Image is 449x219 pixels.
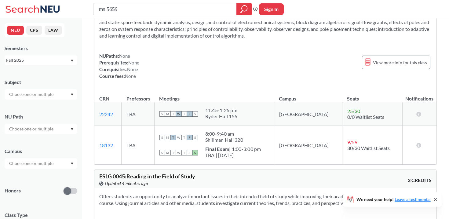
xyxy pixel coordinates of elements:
span: None [128,60,139,65]
svg: Dropdown arrow [71,93,74,96]
span: S [159,111,165,117]
th: Professors [122,89,155,102]
svg: magnifying glass [240,5,248,13]
div: NUPaths: Prerequisites: Corequisites: Course fees: [99,53,139,79]
th: Meetings [154,89,274,102]
span: F [187,150,192,155]
div: magnifying glass [236,3,252,15]
span: T [181,111,187,117]
div: Dropdown arrow [5,158,77,169]
div: TBA | [DATE] [205,152,261,158]
div: NU Path [5,113,77,120]
input: Class, professor, course number, "phrase" [98,4,232,14]
input: Choose one or multiple [6,125,57,133]
a: Leave a testimonial [395,197,431,202]
p: Honors [5,187,21,194]
svg: Dropdown arrow [71,128,74,130]
span: S [192,111,198,117]
span: 0/0 Waitlist Seats [347,114,384,120]
div: CRN [99,95,109,102]
span: M [165,111,170,117]
div: Dropdown arrow [5,89,77,100]
td: [GEOGRAPHIC_DATA] [274,102,342,126]
div: Semesters [5,45,77,52]
span: 30/30 Waitlist Seats [347,145,390,151]
span: T [170,135,176,140]
span: W [176,150,181,155]
span: 9 / 59 [347,139,357,145]
td: [GEOGRAPHIC_DATA] [274,126,342,165]
span: W [176,111,181,117]
span: T [181,150,187,155]
span: 3 CREDITS [408,177,432,184]
td: TBA [122,102,155,126]
span: S [159,150,165,155]
span: M [165,135,170,140]
span: 25 / 30 [347,108,360,114]
span: T [181,135,187,140]
td: TBA [122,126,155,165]
span: ESLG 0045 : Reading in the Field of Study [99,173,195,180]
section: Offers students an opportunity to analyze important issues in their intended field of study while... [99,193,432,206]
a: 18132 [99,142,113,148]
div: | 1:00-3:00 pm [205,146,261,152]
button: Sign In [259,3,284,15]
span: We need your help! [356,197,431,202]
div: Fall 2025Dropdown arrow [5,55,77,65]
button: NEU [7,26,24,35]
th: Campus [274,89,342,102]
div: Fall 2025 [6,57,70,64]
div: Dropdown arrow [5,124,77,134]
div: 11:45 - 1:25 pm [205,107,238,113]
div: Campus [5,148,77,155]
th: Seats [342,89,402,102]
span: W [176,135,181,140]
b: Final Exam [205,146,229,152]
svg: Dropdown arrow [71,60,74,62]
span: T [170,111,176,117]
span: View more info for this class [373,59,427,66]
input: Choose one or multiple [6,160,57,167]
span: S [192,150,198,155]
button: CPS [26,26,42,35]
th: Notifications [402,89,436,102]
span: M [165,150,170,155]
div: Shillman Hall 320 [205,137,243,143]
div: 8:00 - 9:40 am [205,131,243,137]
span: None [127,67,138,72]
span: F [187,135,192,140]
svg: Dropdown arrow [71,162,74,165]
span: F [187,111,192,117]
span: Updated 4 minutes ago [105,180,148,187]
span: S [159,135,165,140]
span: T [170,150,176,155]
span: Class Type [5,212,77,218]
section: Covers concepts in design and control of dynamical systems. Topics include review of continuous-t... [99,5,432,39]
a: 22242 [99,111,113,117]
button: LAW [45,26,62,35]
span: None [119,53,130,59]
span: S [192,135,198,140]
span: None [125,73,136,79]
div: Ryder Hall 155 [205,113,238,119]
input: Choose one or multiple [6,91,57,98]
div: Subject [5,79,77,86]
